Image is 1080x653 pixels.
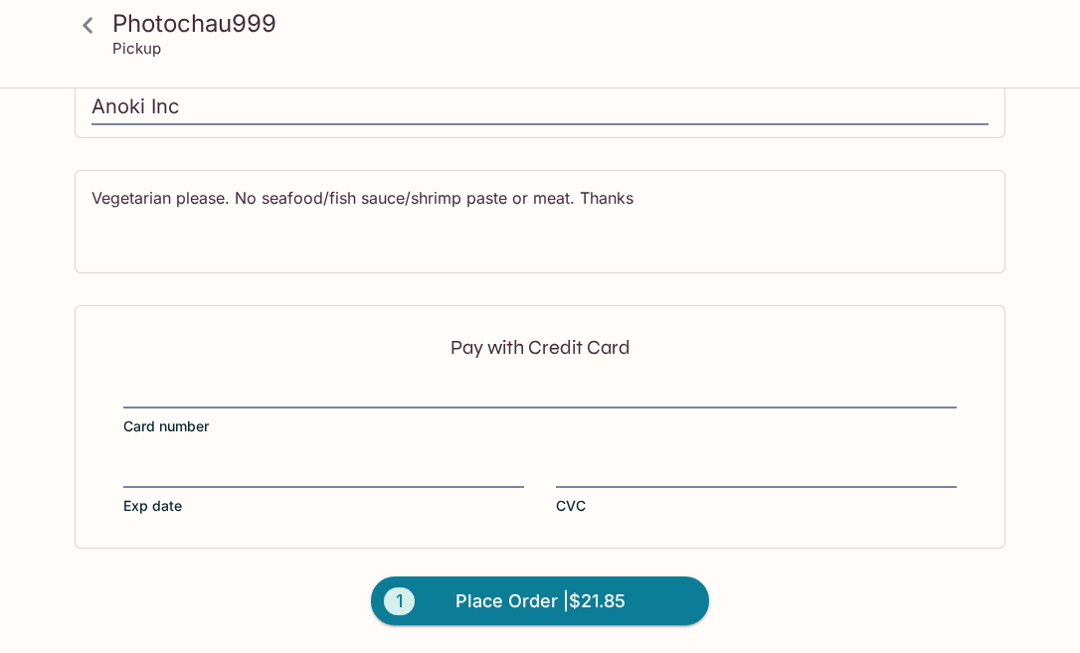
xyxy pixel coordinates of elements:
[556,462,957,484] iframe: Secure CVC input frame
[91,88,989,126] input: Enter first and last name
[123,338,957,357] p: Pay with Credit Card
[455,585,626,617] span: Place Order | $21.85
[112,8,1001,39] h3: Photochau999
[123,416,209,436] span: Card number
[123,383,957,405] iframe: Secure card number input frame
[123,462,524,484] iframe: Secure expiration date input frame
[384,587,415,615] span: 1
[91,187,989,255] textarea: Vegetarian please. No seafood/fish sauce/shrimp paste or meat. Thanks
[123,496,182,516] span: Exp date
[112,39,161,58] p: Pickup
[556,496,586,516] span: CVC
[371,576,709,626] button: 1Place Order |$21.85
